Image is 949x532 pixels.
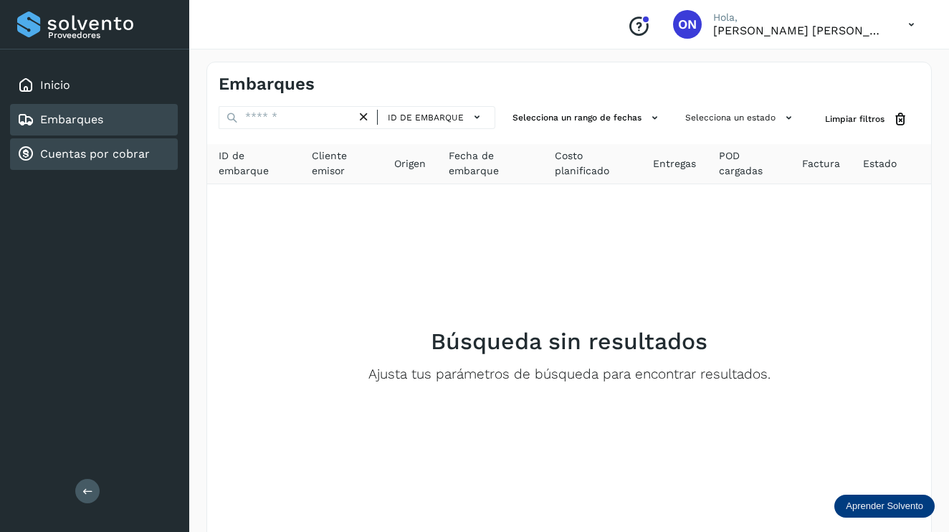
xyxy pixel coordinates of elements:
[40,147,150,161] a: Cuentas por cobrar
[713,24,885,37] p: OMAR NOE MARTINEZ RUBIO
[10,70,178,101] div: Inicio
[431,328,707,355] h2: Búsqueda sin resultados
[802,156,840,171] span: Factura
[834,495,935,518] div: Aprender Solvento
[10,104,178,136] div: Embarques
[846,500,923,512] p: Aprender Solvento
[219,148,289,179] span: ID de embarque
[713,11,885,24] p: Hola,
[449,148,532,179] span: Fecha de embarque
[388,111,464,124] span: ID de embarque
[814,106,920,133] button: Limpiar filtros
[368,366,771,383] p: Ajusta tus parámetros de búsqueda para encontrar resultados.
[679,106,802,130] button: Selecciona un estado
[719,148,779,179] span: POD cargadas
[555,148,631,179] span: Costo planificado
[40,113,103,126] a: Embarques
[10,138,178,170] div: Cuentas por cobrar
[48,30,172,40] p: Proveedores
[383,107,489,128] button: ID de embarque
[394,156,426,171] span: Origen
[863,156,897,171] span: Estado
[653,156,696,171] span: Entregas
[312,148,371,179] span: Cliente emisor
[219,74,315,95] h4: Embarques
[825,113,884,125] span: Limpiar filtros
[507,106,668,130] button: Selecciona un rango de fechas
[40,78,70,92] a: Inicio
